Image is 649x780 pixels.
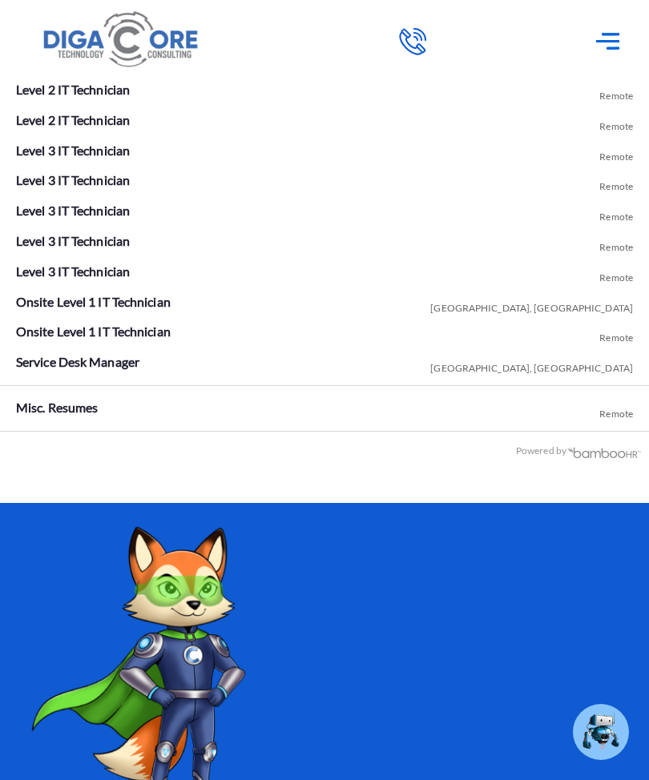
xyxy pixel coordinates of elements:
[16,203,130,218] a: Level 3 IT Technician
[16,294,171,309] a: Onsite Level 1 IT Technician
[16,143,130,158] a: Level 3 IT Technician
[16,82,130,97] a: Level 2 IT Technician
[16,324,171,339] a: Onsite Level 1 IT Technician
[599,396,633,426] span: Remote
[599,199,633,229] span: Remote
[599,320,633,350] span: Remote
[599,168,633,199] span: Remote
[430,350,633,380] span: [GEOGRAPHIC_DATA], [GEOGRAPHIC_DATA]
[39,6,204,75] img: Digacore logo 1
[599,229,633,259] span: Remote
[587,18,629,62] div: Menu Toggle
[16,354,139,369] a: Service Desk Manager
[16,112,130,127] a: Level 2 IT Technician
[599,139,633,169] span: Remote
[16,233,130,248] a: Level 3 IT Technician
[16,263,130,279] a: Level 3 IT Technician
[566,445,642,458] img: BambooHR - HR software
[599,108,633,139] span: Remote
[430,290,633,320] span: [GEOGRAPHIC_DATA], [GEOGRAPHIC_DATA]
[599,78,633,108] span: Remote
[599,259,633,290] span: Remote
[16,172,130,187] a: Level 3 IT Technician
[16,400,98,415] a: Misc. Resumes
